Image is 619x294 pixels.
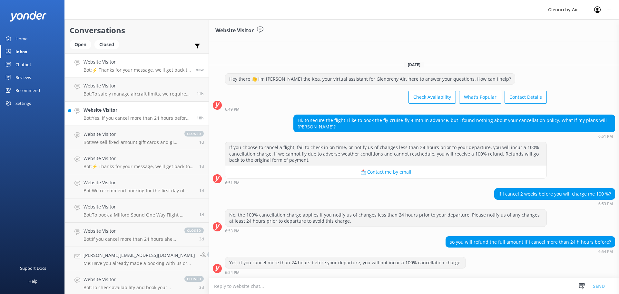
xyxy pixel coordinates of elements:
h4: Website Visitor [84,82,192,89]
a: Website VisitorBot:To book a Milford Sound One Way Flight, please fill out the form at [URL][DOMA... [65,198,209,223]
p: Bot: We sell fixed-amount gift cards and gift cards for select products. Please visit our gift ca... [84,139,178,145]
div: Hey there 👋 I'm [PERSON_NAME] the Kea, your virtual assistant for Glenorchy Air, here to answer y... [225,74,515,85]
img: yonder-white-logo.png [10,11,47,22]
div: Open [70,40,91,49]
p: Bot: To book a Milford Sound One Way Flight, please fill out the form at [URL][DOMAIN_NAME] and t... [84,212,194,218]
a: [PERSON_NAME][EMAIL_ADDRESS][DOMAIN_NAME]Me:Have you already made a booking with us or are you lo... [65,247,209,271]
strong: 6:51 PM [598,135,613,138]
span: closed [184,276,204,282]
div: Sep 10 2025 06:54pm (UTC +12:00) Pacific/Auckland [225,270,466,275]
span: Sep 10 2025 12:37pm (UTC +12:00) Pacific/Auckland [199,139,204,145]
div: If you choose to cancel a flight, fail to check in on time, or notify us of changes less than 24 ... [225,142,546,166]
a: Website VisitorBot:We sell fixed-amount gift cards and gift cards for select products. Please vis... [65,126,209,150]
strong: 6:54 PM [598,250,613,254]
a: Website VisitorBot:Yes, if you cancel more than 24 hours before your departure, you will not incu... [65,102,209,126]
div: Help [28,275,37,288]
a: Website VisitorBot:If you cancel more than 24 hours ahead of time, you will not incur a cancellat... [65,223,209,247]
div: Sep 10 2025 06:54pm (UTC +12:00) Pacific/Auckland [446,249,615,254]
p: Bot: ⚡ Thanks for your message, we'll get back to you as soon as we can. You're also welcome to k... [84,164,194,169]
p: Bot: To check availability and book your experience, please visit [URL][DOMAIN_NAME]. [84,285,178,290]
div: Sep 10 2025 06:49pm (UTC +12:00) Pacific/Auckland [225,107,547,111]
p: Bot: To safely manage aircraft limits, we require passenger weights at booking. If anyone is 140 ... [84,91,192,97]
h4: Website Visitor [84,58,191,66]
h4: Website Visitor [84,276,178,283]
div: No, the 100% cancellation charge applies if you notify us of changes less than 24 hours prior to ... [225,209,546,227]
button: What's Popular [459,91,501,104]
span: closed [207,252,227,258]
span: Sep 10 2025 12:22am (UTC +12:00) Pacific/Auckland [199,164,204,169]
a: Website VisitorBot:We recommend booking for the first day of your stay in [GEOGRAPHIC_DATA] to al... [65,174,209,198]
span: Sep 08 2025 12:55pm (UTC +12:00) Pacific/Auckland [199,236,204,242]
div: Settings [15,97,31,110]
h4: Website Visitor [84,131,178,138]
div: Inbox [15,45,27,58]
span: Sep 10 2025 06:54pm (UTC +12:00) Pacific/Auckland [197,115,204,121]
div: Sep 10 2025 06:51pm (UTC +12:00) Pacific/Auckland [225,180,547,185]
div: if I cancel 2 weeks before you will charge me 100 %? [495,188,615,199]
div: Hi, to secure the flight I like to book the fly-cruise-fly 4 mth in advance, but I found nothing ... [294,115,615,132]
div: Yes, if you cancel more than 24 hours before your departure, you will not incur a 100% cancellati... [225,257,466,268]
strong: 6:53 PM [225,229,240,233]
button: 📩 Contact me by email [225,166,546,178]
div: Support Docs [20,262,46,275]
div: so you will refund the full amount if I cancel more than 24 h hours before? [446,237,615,248]
h3: Website Visitor [215,26,254,35]
span: Sep 08 2025 08:56am (UTC +12:00) Pacific/Auckland [199,285,204,290]
p: Me: Have you already made a booking with us or are you looking to book? [84,260,195,266]
span: [DATE] [404,62,424,67]
span: Sep 11 2025 01:28am (UTC +12:00) Pacific/Auckland [197,91,204,96]
div: Sep 10 2025 06:51pm (UTC +12:00) Pacific/Auckland [293,134,615,138]
a: Closed [94,41,122,48]
p: Bot: Yes, if you cancel more than 24 hours before your departure, you will not incur a 100% cance... [84,115,192,121]
strong: 6:53 PM [598,202,613,206]
a: Website VisitorBot:⚡ Thanks for your message, we'll get back to you as soon as we can. You're als... [65,53,209,77]
strong: 6:51 PM [225,181,240,185]
strong: 6:49 PM [225,107,240,111]
strong: 6:54 PM [225,271,240,275]
div: Sep 10 2025 06:53pm (UTC +12:00) Pacific/Auckland [494,201,615,206]
h4: Website Visitor [84,203,194,210]
span: closed [184,131,204,137]
span: closed [184,228,204,233]
div: Chatbot [15,58,31,71]
p: Bot: We recommend booking for the first day of your stay in [GEOGRAPHIC_DATA] to allow flexibilit... [84,188,194,194]
p: Bot: ⚡ Thanks for your message, we'll get back to you as soon as we can. You're also welcome to k... [84,67,191,73]
div: Home [15,32,27,45]
p: Bot: If you cancel more than 24 hours ahead of time, you will not incur a cancellation charge. [84,236,178,242]
span: Sep 11 2025 01:06pm (UTC +12:00) Pacific/Auckland [196,67,204,72]
button: Check Availability [408,91,456,104]
button: Contact Details [505,91,547,104]
div: Reviews [15,71,31,84]
h4: Website Visitor [84,179,194,186]
h4: Website Visitor [84,155,194,162]
a: Open [70,41,94,48]
h4: Website Visitor [84,106,192,114]
span: Sep 09 2025 01:23pm (UTC +12:00) Pacific/Auckland [199,212,204,218]
div: Sep 10 2025 06:53pm (UTC +12:00) Pacific/Auckland [225,228,547,233]
h4: Website Visitor [84,228,178,235]
a: Website VisitorBot:⚡ Thanks for your message, we'll get back to you as soon as we can. You're als... [65,150,209,174]
span: Sep 09 2025 02:42pm (UTC +12:00) Pacific/Auckland [199,188,204,193]
div: Closed [94,40,119,49]
div: Recommend [15,84,40,97]
h4: [PERSON_NAME][EMAIL_ADDRESS][DOMAIN_NAME] [84,252,195,259]
a: Website VisitorBot:To safely manage aircraft limits, we require passenger weights at booking. If ... [65,77,209,102]
h2: Conversations [70,24,204,36]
